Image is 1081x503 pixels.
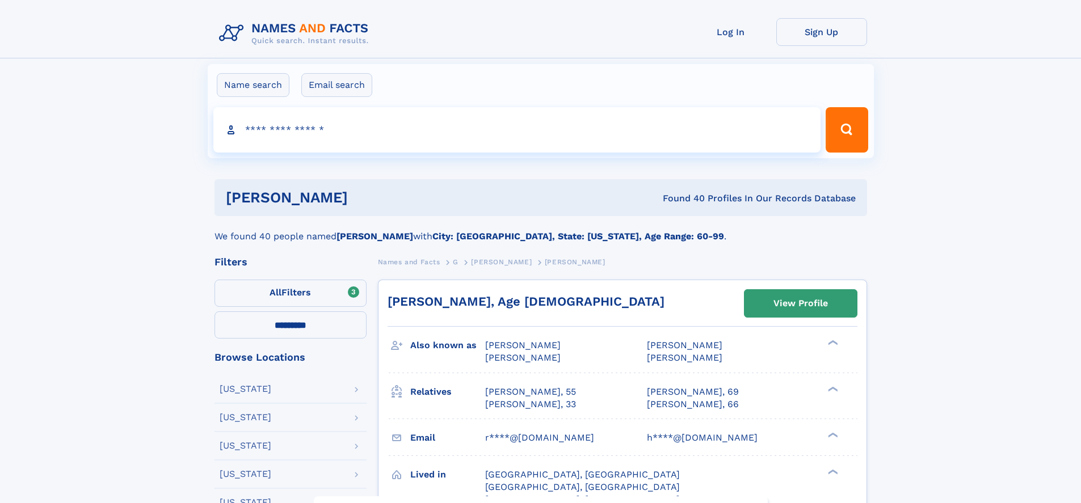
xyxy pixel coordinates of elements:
[545,258,605,266] span: [PERSON_NAME]
[471,255,532,269] a: [PERSON_NAME]
[214,280,367,307] label: Filters
[647,352,722,363] span: [PERSON_NAME]
[485,469,680,480] span: [GEOGRAPHIC_DATA], [GEOGRAPHIC_DATA]
[773,290,828,316] div: View Profile
[214,257,367,267] div: Filters
[226,191,506,205] h1: [PERSON_NAME]
[337,231,413,242] b: [PERSON_NAME]
[213,107,821,153] input: search input
[485,340,561,350] span: [PERSON_NAME]
[453,258,459,266] span: G
[220,441,271,450] div: [US_STATE]
[410,336,485,355] h3: Also known as
[685,18,776,46] a: Log In
[220,470,271,479] div: [US_STATE]
[744,290,857,317] a: View Profile
[825,339,839,346] div: ❯
[647,398,739,411] a: [PERSON_NAME], 66
[214,352,367,362] div: Browse Locations
[217,73,289,97] label: Name search
[647,340,722,350] span: [PERSON_NAME]
[485,481,680,492] span: [GEOGRAPHIC_DATA], [GEOGRAPHIC_DATA]
[410,428,485,447] h3: Email
[471,258,532,266] span: [PERSON_NAME]
[485,398,576,411] a: [PERSON_NAME], 33
[825,385,839,392] div: ❯
[647,386,739,398] a: [PERSON_NAME], 69
[378,255,440,269] a: Names and Facts
[453,255,459,269] a: G
[220,413,271,422] div: [US_STATE]
[825,431,839,438] div: ❯
[214,216,867,243] div: We found 40 people named with .
[825,468,839,475] div: ❯
[270,287,281,298] span: All
[432,231,724,242] b: City: [GEOGRAPHIC_DATA], State: [US_STATE], Age Range: 60-99
[410,382,485,401] h3: Relatives
[388,294,664,308] a: [PERSON_NAME], Age [DEMOGRAPHIC_DATA]
[485,352,561,363] span: [PERSON_NAME]
[410,465,485,484] h3: Lived in
[505,192,856,205] div: Found 40 Profiles In Our Records Database
[485,386,576,398] a: [PERSON_NAME], 55
[826,107,868,153] button: Search Button
[776,18,867,46] a: Sign Up
[301,73,372,97] label: Email search
[220,384,271,394] div: [US_STATE]
[214,18,378,49] img: Logo Names and Facts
